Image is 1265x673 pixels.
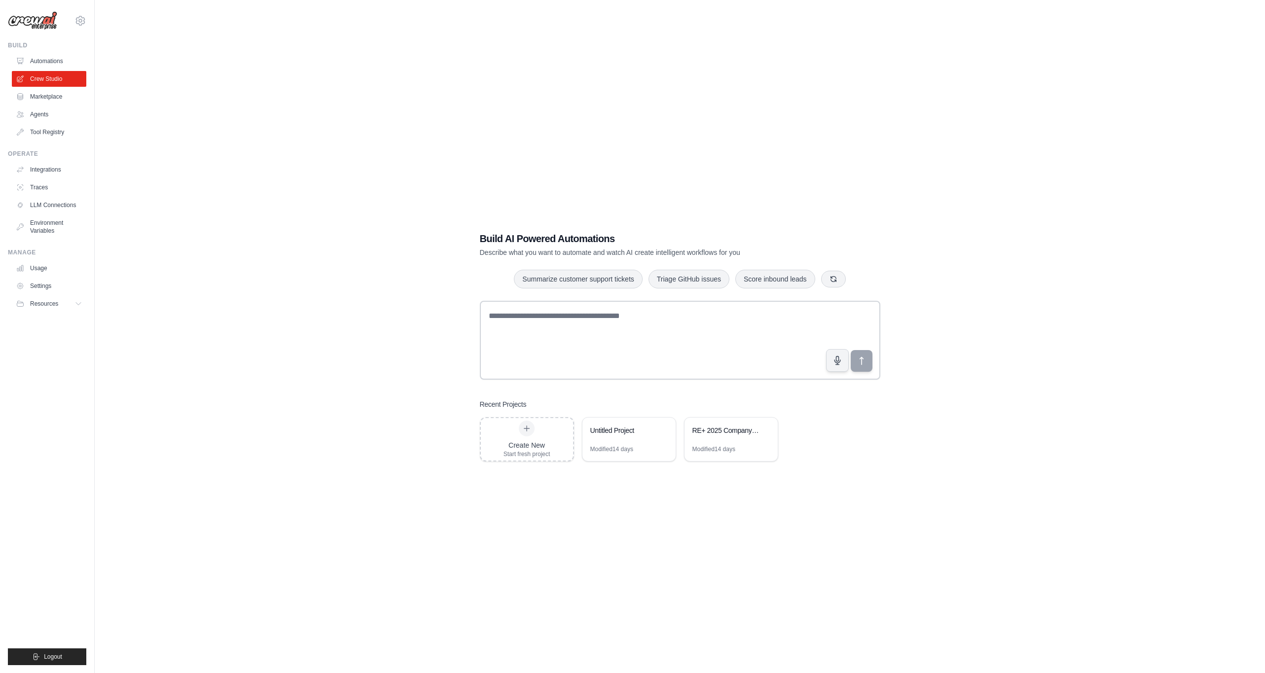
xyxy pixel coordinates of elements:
[692,445,735,453] div: Modified 14 days
[12,162,86,177] a: Integrations
[12,260,86,276] a: Usage
[12,106,86,122] a: Agents
[12,53,86,69] a: Automations
[826,349,849,372] button: Click to speak your automation idea
[590,425,658,435] div: Untitled Project
[12,179,86,195] a: Traces
[480,399,527,409] h3: Recent Projects
[8,648,86,665] button: Logout
[8,11,57,30] img: Logo
[504,440,550,450] div: Create New
[12,215,86,239] a: Environment Variables
[12,124,86,140] a: Tool Registry
[649,270,729,288] button: Triage GitHub issues
[514,270,642,288] button: Summarize customer support tickets
[735,270,815,288] button: Score inbound leads
[821,271,846,287] button: Get new suggestions
[30,300,58,308] span: Resources
[504,450,550,458] div: Start fresh project
[692,425,760,435] div: RE+ 2025 Company Analysis
[12,71,86,87] a: Crew Studio
[590,445,633,453] div: Modified 14 days
[480,248,811,257] p: Describe what you want to automate and watch AI create intelligent workflows for you
[12,89,86,105] a: Marketplace
[1216,626,1265,673] iframe: Chat Widget
[12,197,86,213] a: LLM Connections
[12,278,86,294] a: Settings
[8,248,86,256] div: Manage
[8,150,86,158] div: Operate
[480,232,811,246] h1: Build AI Powered Automations
[12,296,86,312] button: Resources
[8,41,86,49] div: Build
[44,653,62,661] span: Logout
